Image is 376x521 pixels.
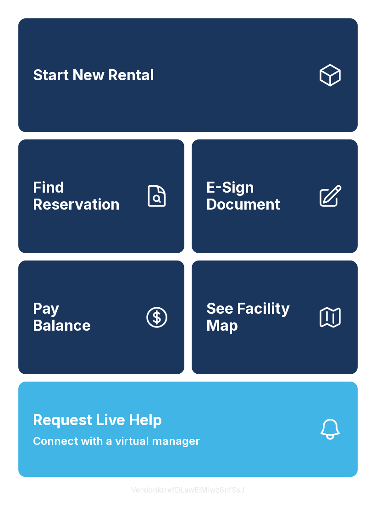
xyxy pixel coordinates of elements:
span: Start New Rental [33,67,154,84]
a: E-Sign Document [192,139,358,253]
button: VersionkrrefDLawElMlwz8nfSsJ [124,477,252,503]
a: Start New Rental [18,18,358,132]
span: See Facility Map [206,300,310,334]
span: Find Reservation [33,179,137,213]
button: Request Live HelpConnect with a virtual manager [18,382,358,477]
a: Find Reservation [18,139,184,253]
span: E-Sign Document [206,179,310,213]
span: Pay Balance [33,300,91,334]
button: PayBalance [18,260,184,374]
button: See Facility Map [192,260,358,374]
span: Request Live Help [33,409,162,431]
span: Connect with a virtual manager [33,433,200,449]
